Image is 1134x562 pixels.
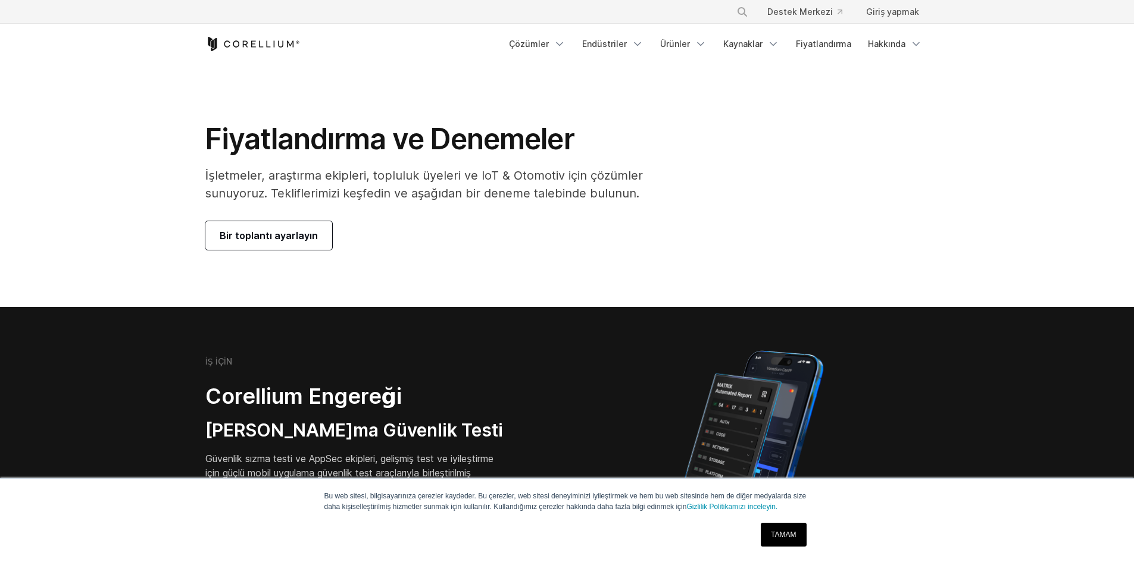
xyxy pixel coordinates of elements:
font: Fiyatlandırma [796,39,851,49]
font: Destek Merkezi [767,7,833,17]
font: TAMAM [771,530,796,539]
font: Giriş yapmak [866,7,919,17]
font: Corellium Engereği [205,383,402,409]
font: Ürünler [660,39,690,49]
font: Endüstriler [582,39,627,49]
a: Gizlilik Politikamızı inceleyin. [686,503,777,511]
font: Bir toplantı ayarlayın [220,230,318,241]
font: Fiyatlandırma ve Denemeler [205,121,574,156]
div: Navigation Menu [502,33,929,55]
a: TAMAM [761,523,806,547]
font: [PERSON_NAME]ma Güvenlik Testi [205,419,503,441]
font: İŞ İÇİN [205,356,232,366]
div: Navigation Menu [722,1,929,23]
font: Bu web sitesi, bilgisayarınıza çerezler kaydeder. Bu çerezler, web sitesi deneyiminizi iyileştirm... [324,492,807,511]
a: Corellium Home [205,37,300,51]
font: Güvenlik sızma testi ve AppSec ekipleri, gelişmiş test ve iyileştirme için güçlü mobil uygulama g... [205,453,493,493]
font: Kaynaklar [723,39,763,49]
font: İşletmeler, araştırma ekipleri, topluluk üyeleri ve IoT & Otomotiv için çözümler sunuyoruz. Tekli... [205,168,643,200]
font: Hakkında [868,39,905,49]
button: Search [732,1,753,23]
img: Corellium MATRIX automated report on iPhone showing app vulnerability test results across securit... [664,345,844,553]
a: Bir toplantı ayarlayın [205,221,332,250]
font: Çözümler [509,39,549,49]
